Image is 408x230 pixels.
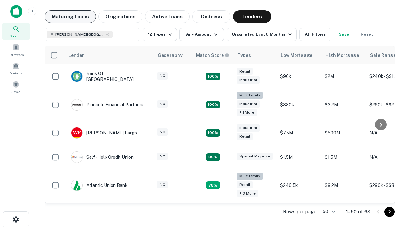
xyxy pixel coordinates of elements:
[145,10,190,23] button: Active Loans
[157,153,168,160] div: NC
[232,31,294,38] div: Originated Last 6 Months
[237,172,263,180] div: Multifamily
[277,64,322,88] td: $96k
[192,10,230,23] button: Distress
[234,46,277,64] th: Types
[237,109,257,116] div: + 1 more
[55,32,103,37] span: [PERSON_NAME][GEOGRAPHIC_DATA], [GEOGRAPHIC_DATA]
[299,28,331,41] button: All Filters
[10,71,22,76] span: Contacts
[157,181,168,188] div: NC
[206,153,220,161] div: Matching Properties: 11, hasApolloMatch: undefined
[71,180,127,191] div: Atlantic Union Bank
[322,88,366,121] td: $3.2M
[98,10,142,23] button: Originations
[237,124,260,132] div: Industrial
[2,23,30,40] a: Search
[206,101,220,109] div: Matching Properties: 23, hasApolloMatch: undefined
[237,190,258,197] div: + 3 more
[10,34,22,39] span: Search
[237,68,253,75] div: Retail
[206,181,220,189] div: Matching Properties: 10, hasApolloMatch: undefined
[206,129,220,137] div: Matching Properties: 14, hasApolloMatch: undefined
[71,180,82,191] img: picture
[157,100,168,108] div: NC
[277,88,322,121] td: $380k
[157,72,168,80] div: NC
[71,152,82,163] img: picture
[227,28,297,41] button: Originated Last 6 Months
[277,121,322,145] td: $7.5M
[157,128,168,136] div: NC
[71,99,143,111] div: Pinnacle Financial Partners
[322,145,366,169] td: $1.5M
[154,46,192,64] th: Geography
[334,28,354,41] button: Save your search to get updates of matches that match your search criteria.
[179,28,224,41] button: Any Amount
[143,28,177,41] button: 12 Types
[277,145,322,169] td: $1.5M
[237,153,273,160] div: Special Purpose
[237,51,251,59] div: Types
[10,5,22,18] img: capitalize-icon.png
[283,208,317,216] p: Rows per page:
[192,46,234,64] th: Capitalize uses an advanced AI algorithm to match your search with the best lender. The match sco...
[325,51,359,59] div: High Mortgage
[2,60,30,77] a: Contacts
[2,41,30,58] a: Borrowers
[322,64,366,88] td: $2M
[11,89,21,94] span: Saved
[384,207,395,217] button: Go to next page
[322,121,366,145] td: $500M
[71,71,82,82] img: picture
[71,127,82,138] img: picture
[2,78,30,96] a: Saved
[233,10,271,23] button: Lenders
[196,52,229,59] div: Capitalize uses an advanced AI algorithm to match your search with the best lender. The match sco...
[206,73,220,80] div: Matching Properties: 15, hasApolloMatch: undefined
[45,10,96,23] button: Maturing Loans
[320,207,336,216] div: 50
[65,46,154,64] th: Lender
[277,46,322,64] th: Low Mortgage
[346,208,370,216] p: 1–50 of 63
[322,169,366,202] td: $9.2M
[71,151,134,163] div: Self-help Credit Union
[237,100,260,108] div: Industrial
[376,179,408,210] iframe: Chat Widget
[158,51,183,59] div: Geography
[71,71,148,82] div: Bank Of [GEOGRAPHIC_DATA]
[8,52,24,57] span: Borrowers
[196,52,228,59] h6: Match Score
[237,133,253,140] div: Retail
[71,99,82,110] img: picture
[237,76,260,84] div: Industrial
[370,51,396,59] div: Sale Range
[71,127,137,139] div: [PERSON_NAME] Fargo
[277,169,322,202] td: $246.5k
[237,92,263,99] div: Multifamily
[237,181,253,188] div: Retail
[322,46,366,64] th: High Mortgage
[357,28,377,41] button: Reset
[281,51,312,59] div: Low Mortgage
[69,51,84,59] div: Lender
